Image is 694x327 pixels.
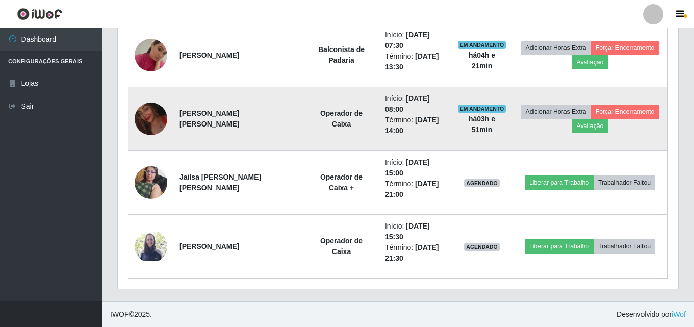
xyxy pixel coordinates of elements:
img: 1749692047494.jpeg [135,161,167,204]
li: Início: [385,221,445,242]
li: Término: [385,115,445,136]
button: Forçar Encerramento [591,41,659,55]
span: AGENDADO [464,243,500,251]
button: Avaliação [572,119,608,133]
li: Término: [385,51,445,72]
button: Adicionar Horas Extra [521,105,591,119]
img: 1751565100941.jpeg [135,232,167,262]
li: Término: [385,179,445,200]
span: EM ANDAMENTO [458,41,506,49]
span: AGENDADO [464,179,500,187]
li: Início: [385,93,445,115]
strong: Operador de Caixa + [320,173,363,192]
li: Término: [385,242,445,264]
span: EM ANDAMENTO [458,105,506,113]
button: Liberar para Trabalho [525,175,594,190]
li: Início: [385,30,445,51]
strong: [PERSON_NAME] [179,51,239,59]
button: Forçar Encerramento [591,105,659,119]
time: [DATE] 15:30 [385,222,430,241]
time: [DATE] 08:00 [385,94,430,113]
img: 1741890042510.jpeg [135,26,167,84]
span: Desenvolvido por [616,309,686,320]
time: [DATE] 15:00 [385,158,430,177]
strong: há 04 h e 21 min [469,51,495,70]
button: Liberar para Trabalho [525,239,594,254]
img: CoreUI Logo [17,8,62,20]
li: Início: [385,157,445,179]
strong: Operador de Caixa [320,109,363,128]
button: Trabalhador Faltou [594,175,655,190]
span: IWOF [110,310,129,318]
button: Trabalhador Faltou [594,239,655,254]
strong: há 03 h e 51 min [469,115,495,134]
strong: Balconista de Padaria [318,45,365,64]
button: Avaliação [572,55,608,69]
strong: Operador de Caixa [320,237,363,256]
span: © 2025 . [110,309,152,320]
a: iWof [672,310,686,318]
strong: Jailsa [PERSON_NAME] [PERSON_NAME] [179,173,261,192]
img: 1759448506276.jpeg [135,98,167,140]
strong: [PERSON_NAME] [179,242,239,250]
time: [DATE] 07:30 [385,31,430,49]
button: Adicionar Horas Extra [521,41,591,55]
strong: [PERSON_NAME] [PERSON_NAME] [179,109,239,128]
